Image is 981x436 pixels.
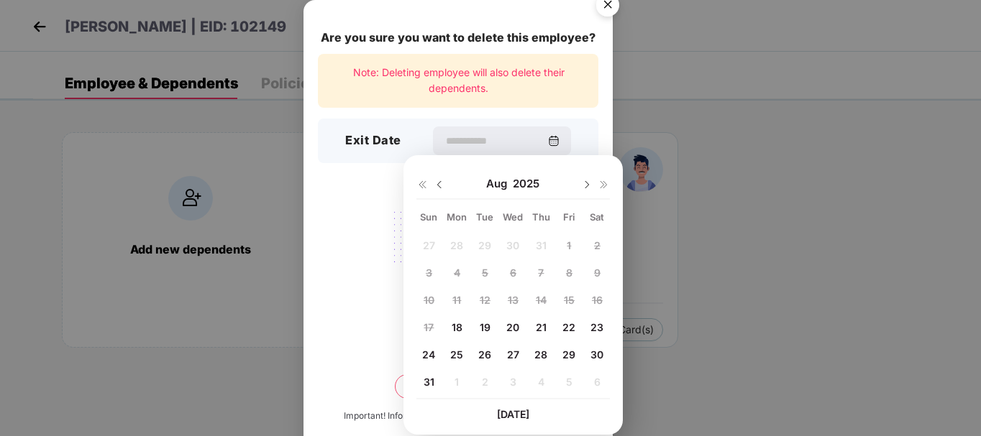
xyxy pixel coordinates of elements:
[557,210,582,223] div: Fri
[416,210,442,223] div: Sun
[416,179,428,190] img: svg+xml;base64,PHN2ZyB4bWxucz0iaHR0cDovL3d3dy53My5vcmcvMjAwMC9zdmciIHdpZHRoPSIxNiIgaGVpZ2h0PSIxNi...
[424,376,434,388] span: 31
[480,321,490,333] span: 19
[345,131,401,150] h3: Exit Date
[486,177,513,191] span: Aug
[473,210,498,223] div: Tue
[452,321,462,333] span: 18
[478,348,491,361] span: 26
[529,210,554,223] div: Thu
[562,321,575,333] span: 22
[318,29,598,47] div: Are you sure you want to delete this employee?
[590,321,603,333] span: 23
[513,177,539,191] span: 2025
[450,348,463,361] span: 25
[581,179,593,190] img: svg+xml;base64,PHN2ZyBpZD0iRHJvcGRvd24tMzJ4MzIiIHhtbG5zPSJodHRwOi8vd3d3LnczLm9yZy8yMDAwL3N2ZyIgd2...
[378,203,539,315] img: svg+xml;base64,PHN2ZyB4bWxucz0iaHR0cDovL3d3dy53My5vcmcvMjAwMC9zdmciIHdpZHRoPSIyMjQiIGhlaWdodD0iMT...
[501,210,526,223] div: Wed
[497,408,529,420] span: [DATE]
[344,409,572,423] div: Important! Information once deleted, can’t be recovered.
[548,135,560,147] img: svg+xml;base64,PHN2ZyBpZD0iQ2FsZW5kYXItMzJ4MzIiIHhtbG5zPSJodHRwOi8vd3d3LnczLm9yZy8yMDAwL3N2ZyIgd2...
[585,210,610,223] div: Sat
[434,179,445,190] img: svg+xml;base64,PHN2ZyBpZD0iRHJvcGRvd24tMzJ4MzIiIHhtbG5zPSJodHRwOi8vd3d3LnczLm9yZy8yMDAwL3N2ZyIgd2...
[598,179,610,190] img: svg+xml;base64,PHN2ZyB4bWxucz0iaHR0cDovL3d3dy53My5vcmcvMjAwMC9zdmciIHdpZHRoPSIxNiIgaGVpZ2h0PSIxNi...
[562,348,575,361] span: 29
[590,348,603,361] span: 30
[318,54,598,108] div: Note: Deleting employee will also delete their dependents.
[395,374,521,399] button: Delete permanently
[444,210,470,223] div: Mon
[422,348,435,361] span: 24
[506,321,519,333] span: 20
[507,348,519,361] span: 27
[536,321,547,333] span: 21
[534,348,547,361] span: 28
